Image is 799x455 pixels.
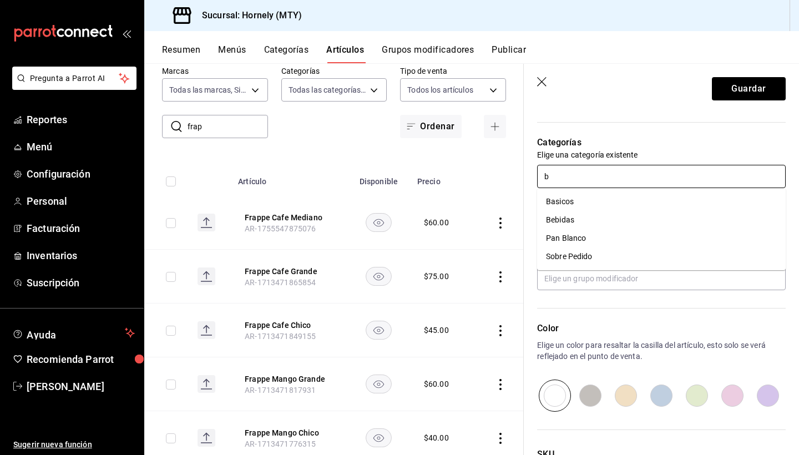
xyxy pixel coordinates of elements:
[366,213,392,232] button: availability-product
[407,84,473,95] span: Todos los artículos
[366,267,392,286] button: availability-product
[218,44,246,63] button: Menús
[326,44,364,63] button: Artículos
[495,379,506,390] button: actions
[245,266,333,277] button: edit-product-location
[27,139,135,154] span: Menú
[382,44,474,63] button: Grupos modificadores
[495,218,506,229] button: actions
[424,271,449,282] div: $ 75.00
[245,212,333,223] button: edit-product-location
[27,194,135,209] span: Personal
[712,77,786,100] button: Guardar
[231,160,347,196] th: Artículo
[27,352,135,367] span: Recomienda Parrot
[188,115,268,138] input: Buscar artículo
[537,340,786,362] p: Elige un color para resaltar la casilla del artículo, esto solo se verá reflejado en el punto de ...
[411,160,473,196] th: Precio
[537,229,786,247] li: Pan Blanco
[400,67,506,75] label: Tipo de venta
[537,136,786,149] p: Categorías
[193,9,302,22] h3: Sucursal: Hornely (MTY)
[424,217,449,228] div: $ 60.00
[27,275,135,290] span: Suscripción
[12,67,136,90] button: Pregunta a Parrot AI
[245,427,333,438] button: edit-product-location
[13,439,135,451] span: Sugerir nueva función
[162,44,799,63] div: navigation tabs
[400,115,461,138] button: Ordenar
[245,278,316,287] span: AR-1713471865854
[537,193,786,211] li: Basicos
[495,433,506,444] button: actions
[424,325,449,336] div: $ 45.00
[366,428,392,447] button: availability-product
[264,44,309,63] button: Categorías
[245,332,316,341] span: AR-1713471849155
[27,326,120,340] span: Ayuda
[169,84,247,95] span: Todas las marcas, Sin marca
[289,84,367,95] span: Todas las categorías, Sin categoría
[27,379,135,394] span: [PERSON_NAME]
[27,248,135,263] span: Inventarios
[245,320,333,331] button: edit-product-location
[424,432,449,443] div: $ 40.00
[8,80,136,92] a: Pregunta a Parrot AI
[245,386,316,395] span: AR-1713471817931
[495,325,506,336] button: actions
[537,247,786,266] li: Sobre Pedido
[366,375,392,393] button: availability-product
[424,378,449,390] div: $ 60.00
[27,166,135,181] span: Configuración
[162,44,200,63] button: Resumen
[27,112,135,127] span: Reportes
[245,224,316,233] span: AR-1755547875076
[122,29,131,38] button: open_drawer_menu
[495,271,506,282] button: actions
[245,373,333,385] button: edit-product-location
[162,67,268,75] label: Marcas
[492,44,526,63] button: Publicar
[27,221,135,236] span: Facturación
[281,67,387,75] label: Categorías
[245,439,316,448] span: AR-1713471776315
[537,211,786,229] li: Bebidas
[537,267,786,290] input: Elige un grupo modificador
[537,165,786,188] input: Elige una categoría existente
[30,73,119,84] span: Pregunta a Parrot AI
[537,149,786,160] p: Elige una categoría existente
[537,322,786,335] p: Color
[347,160,411,196] th: Disponible
[366,321,392,340] button: availability-product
